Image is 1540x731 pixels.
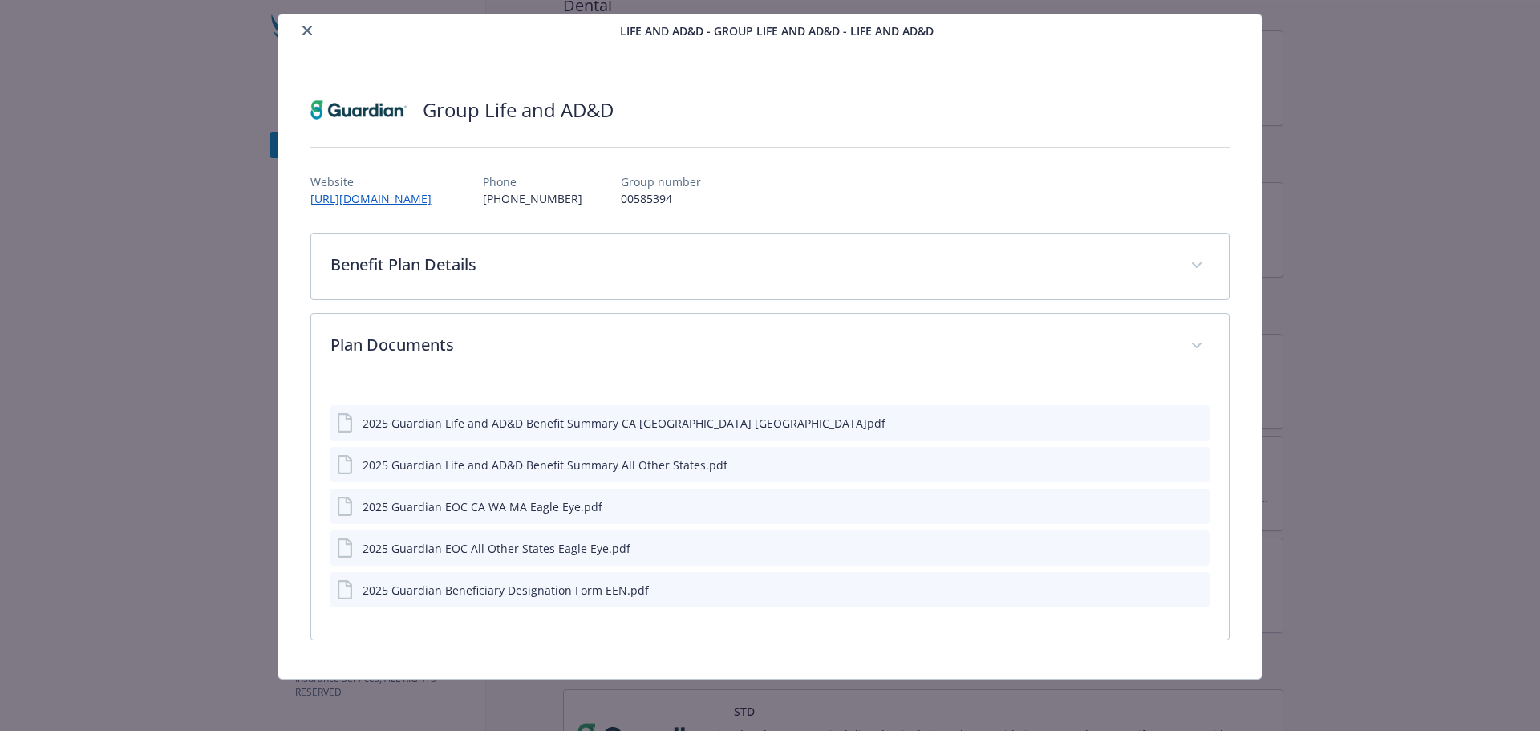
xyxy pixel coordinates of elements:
[483,173,582,190] p: Phone
[1163,415,1176,432] button: download file
[1163,457,1176,473] button: download file
[330,253,1172,277] p: Benefit Plan Details
[311,380,1230,640] div: Plan Documents
[311,314,1230,380] div: Plan Documents
[620,22,934,39] span: Life and AD&D - Group Life and AD&D - Life and AD&D
[423,96,614,124] h2: Group Life and AD&D
[311,234,1230,299] div: Benefit Plan Details
[1189,415,1203,432] button: preview file
[483,190,582,207] p: [PHONE_NUMBER]
[621,173,701,190] p: Group number
[363,540,630,557] div: 2025 Guardian EOC All Other States Eagle Eye.pdf
[363,457,727,473] div: 2025 Guardian Life and AD&D Benefit Summary All Other States.pdf
[1189,498,1203,515] button: preview file
[363,415,885,432] div: 2025 Guardian Life and AD&D Benefit Summary CA [GEOGRAPHIC_DATA] [GEOGRAPHIC_DATA]pdf
[363,498,602,515] div: 2025 Guardian EOC CA WA MA Eagle Eye.pdf
[1189,540,1203,557] button: preview file
[1189,457,1203,473] button: preview file
[154,14,1386,680] div: details for plan Life and AD&D - Group Life and AD&D - Life and AD&D
[363,582,649,599] div: 2025 Guardian Beneficiary Designation Form EEN.pdf
[310,86,407,134] img: Guardian
[1189,582,1203,599] button: preview file
[330,333,1172,357] p: Plan Documents
[1163,582,1176,599] button: download file
[1163,540,1176,557] button: download file
[1163,498,1176,515] button: download file
[310,173,444,190] p: Website
[298,21,317,40] button: close
[621,190,701,207] p: 00585394
[310,191,444,206] a: [URL][DOMAIN_NAME]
